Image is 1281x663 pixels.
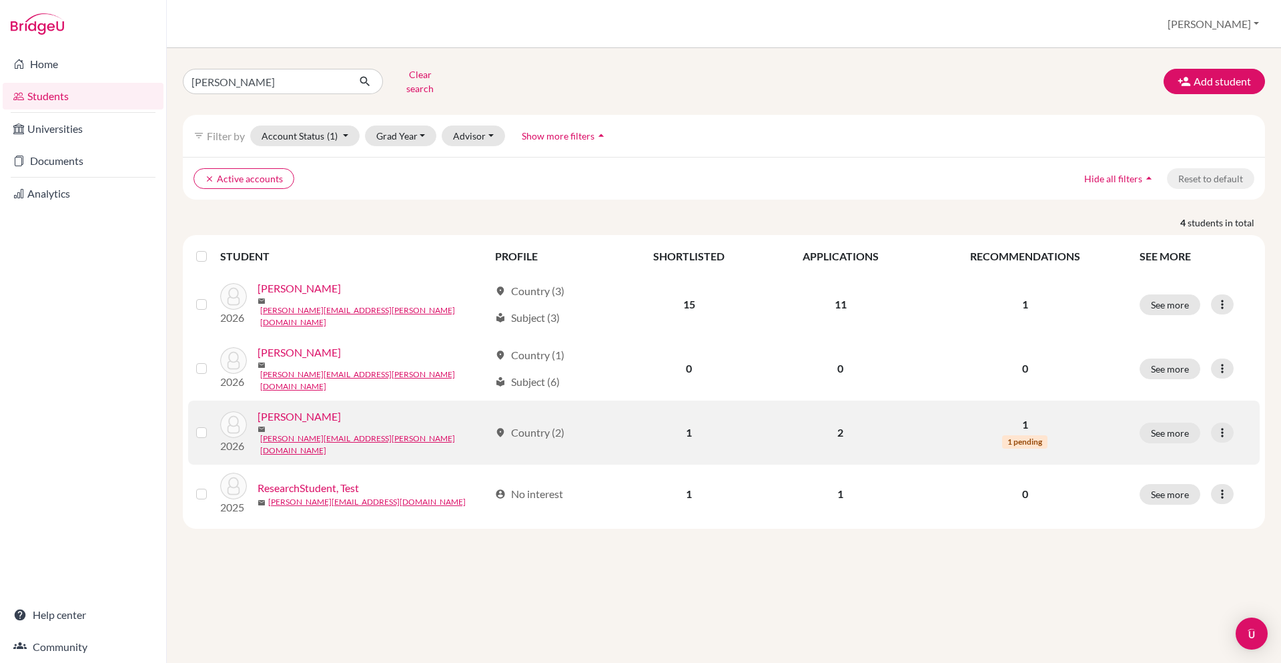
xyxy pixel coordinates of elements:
[268,496,466,508] a: [PERSON_NAME][EMAIL_ADDRESS][DOMAIN_NAME]
[1167,168,1254,189] button: Reset to default
[495,312,506,323] span: local_library
[383,64,457,99] button: Clear search
[1140,359,1200,379] button: See more
[220,310,247,326] p: 2026
[927,296,1124,312] p: 1
[220,411,247,438] img: Park, Daisy
[3,180,163,207] a: Analytics
[495,350,506,361] span: location_on
[1084,173,1142,184] span: Hide all filters
[365,126,437,146] button: Grad Year
[1236,618,1268,650] div: Open Intercom Messenger
[220,499,247,515] p: 2025
[522,130,594,142] span: Show more filters
[1140,294,1200,315] button: See more
[487,240,615,272] th: PROFILE
[1162,11,1265,37] button: [PERSON_NAME]
[258,480,359,496] a: ResearchStudent, Test
[258,409,341,425] a: [PERSON_NAME]
[495,283,564,299] div: Country (3)
[763,337,918,401] td: 0
[495,425,564,441] div: Country (2)
[11,13,64,35] img: Bridge-U
[327,130,338,142] span: (1)
[258,297,266,305] span: mail
[3,116,163,142] a: Universities
[927,361,1124,377] p: 0
[183,69,348,94] input: Find student by name...
[763,401,918,465] td: 2
[1140,423,1200,443] button: See more
[919,240,1132,272] th: RECOMMENDATIONS
[594,129,608,142] i: arrow_drop_up
[1180,216,1188,230] strong: 4
[260,369,489,393] a: [PERSON_NAME][EMAIL_ADDRESS][PERSON_NAME][DOMAIN_NAME]
[763,465,918,523] td: 1
[260,433,489,457] a: [PERSON_NAME][EMAIL_ADDRESS][PERSON_NAME][DOMAIN_NAME]
[1188,216,1265,230] span: students in total
[495,427,506,438] span: location_on
[1140,484,1200,505] button: See more
[615,465,763,523] td: 1
[1132,240,1260,272] th: SEE MORE
[3,634,163,660] a: Community
[205,174,214,184] i: clear
[442,126,505,146] button: Advisor
[495,486,563,502] div: No interest
[220,283,247,310] img: Chan, Cindy
[3,83,163,109] a: Students
[250,126,360,146] button: Account Status(1)
[207,130,245,142] span: Filter by
[220,240,487,272] th: STUDENT
[615,401,763,465] td: 1
[510,126,619,146] button: Show more filtersarrow_drop_up
[258,280,341,296] a: [PERSON_NAME]
[1164,69,1265,94] button: Add student
[763,240,918,272] th: APPLICATIONS
[220,347,247,374] img: Ngyuen, Elise
[495,377,506,387] span: local_library
[1002,435,1047,449] span: 1 pending
[495,374,560,390] div: Subject (6)
[258,361,266,369] span: mail
[927,417,1124,433] p: 1
[258,499,266,507] span: mail
[220,374,247,390] p: 2026
[495,489,506,499] span: account_circle
[615,337,763,401] td: 0
[615,272,763,337] td: 15
[495,286,506,296] span: location_on
[258,345,341,361] a: [PERSON_NAME]
[193,168,294,189] button: clearActive accounts
[763,272,918,337] td: 11
[615,240,763,272] th: SHORTLISTED
[1142,172,1156,185] i: arrow_drop_up
[260,304,489,328] a: [PERSON_NAME][EMAIL_ADDRESS][PERSON_NAME][DOMAIN_NAME]
[3,51,163,77] a: Home
[495,310,560,326] div: Subject (3)
[220,438,247,454] p: 2026
[3,602,163,628] a: Help center
[495,347,564,363] div: Country (1)
[927,486,1124,502] p: 0
[1073,168,1167,189] button: Hide all filtersarrow_drop_up
[258,425,266,433] span: mail
[3,148,163,174] a: Documents
[193,130,204,141] i: filter_list
[220,473,247,499] img: ResearchStudent, Test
